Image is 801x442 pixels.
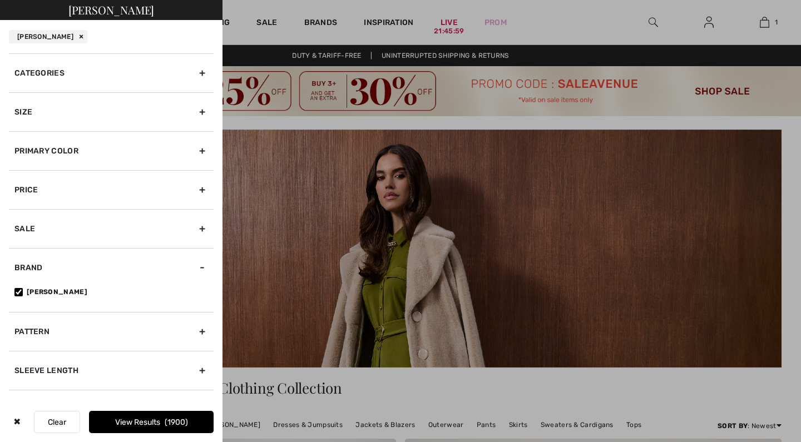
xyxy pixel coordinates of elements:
[165,418,188,427] span: 1900
[9,92,214,131] div: Size
[89,411,214,433] button: View Results1900
[9,30,87,43] div: [PERSON_NAME]
[9,248,214,287] div: Brand
[9,312,214,351] div: Pattern
[9,390,214,429] div: Dress Length
[9,351,214,390] div: Sleeve length
[14,288,23,296] input: [PERSON_NAME]
[34,411,80,433] button: Clear
[14,287,214,297] label: [PERSON_NAME]
[729,359,790,386] iframe: Opens a widget where you can chat to one of our agents
[9,53,214,92] div: Categories
[9,209,214,248] div: Sale
[9,131,214,170] div: Primary Color
[9,170,214,209] div: Price
[9,411,25,433] div: ✖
